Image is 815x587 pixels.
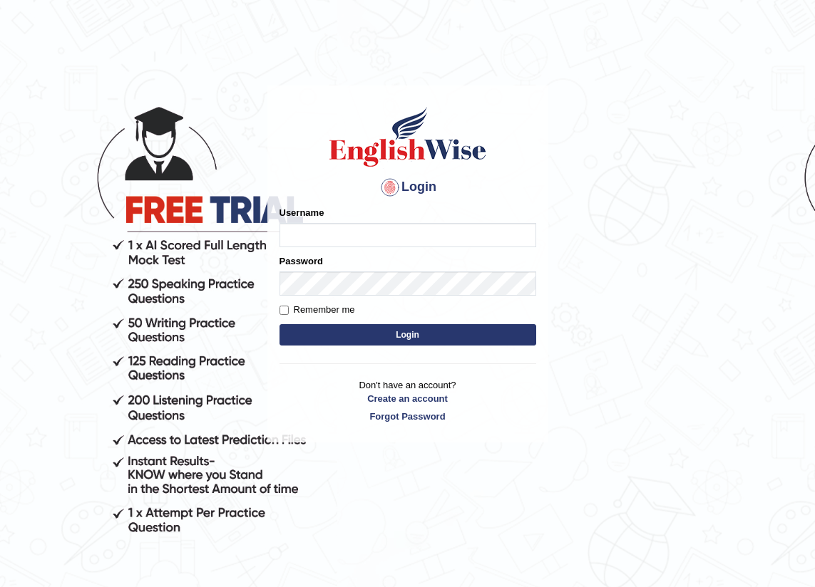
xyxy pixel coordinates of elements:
label: Password [280,254,323,268]
h4: Login [280,176,536,199]
p: Don't have an account? [280,378,536,422]
label: Username [280,206,324,219]
a: Create an account [280,392,536,405]
input: Remember me [280,306,289,315]
img: Logo of English Wise sign in for intelligent practice with AI [327,105,489,169]
button: Login [280,324,536,346]
a: Forgot Password [280,410,536,423]
label: Remember me [280,303,355,317]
